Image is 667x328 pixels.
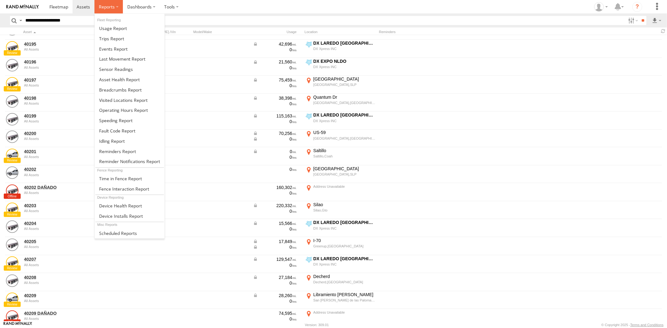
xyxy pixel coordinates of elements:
a: Last Movement Report [95,54,164,64]
a: 40199 [24,113,110,119]
div: Greenup,[GEOGRAPHIC_DATA] [313,244,376,248]
a: 40208 [24,275,110,280]
label: Click to View Current Location [305,310,376,326]
label: Click to View Current Location [305,148,376,165]
div: 0 [253,119,297,124]
a: Terms and Conditions [630,323,664,327]
div: Data from Vehicle CANbus [253,293,297,298]
a: View Asset Details [6,77,18,90]
a: View Asset Details [6,185,18,197]
div: undefined [24,173,110,177]
div: 0 [253,208,297,214]
div: DX LAREDO [GEOGRAPHIC_DATA] [313,112,376,118]
label: Click to View Current Location [305,292,376,309]
a: View Asset Details [6,113,18,126]
div: Data from Vehicle CANbus [253,77,297,83]
div: Data from Vehicle CANbus [253,95,297,101]
div: Silao,Gto [313,208,376,212]
div: [PERSON_NAME]./Vin [141,30,191,34]
div: Data from Vehicle CANbus [253,136,297,142]
div: DX EXPO NLDO [313,58,376,64]
div: Location [305,30,376,34]
div: Libramiento [PERSON_NAME] [313,292,376,297]
a: 40198 [24,95,110,101]
div: Version: 309.01 [305,323,329,327]
span: Refresh [659,28,667,34]
div: Quantum Dr [313,94,376,100]
div: DX LAREDO [GEOGRAPHIC_DATA] [313,40,376,46]
a: View Asset Details [6,203,18,215]
label: Click to View Current Location [305,40,376,57]
div: I-70 [313,238,376,243]
div: [GEOGRAPHIC_DATA] [313,166,376,171]
div: 0 [253,83,297,88]
a: 40202 [24,166,110,172]
div: Data from Vehicle CANbus [253,203,297,208]
a: 40202 DAÑADO [24,185,110,190]
div: undefined [24,227,110,231]
a: 40196 [24,59,110,65]
a: View Asset Details [6,131,18,143]
div: 0 [253,262,297,268]
a: View Asset Details [6,311,18,323]
div: Data from Vehicle CANbus [253,149,297,154]
a: Scheduled Reports [95,228,164,238]
a: Sensor Readings [95,64,164,74]
div: Data from Vehicle CANbus [253,41,297,47]
label: Click to View Current Location [305,130,376,147]
div: DX Xpress INC [313,47,376,51]
div: 0 [253,154,297,160]
a: Breadcrumbs Report [95,85,164,95]
div: undefined [24,137,110,141]
div: undefined [24,281,110,285]
div: Saltillo [313,148,376,153]
a: View Asset Details [6,41,18,54]
div: Data from Vehicle CANbus [253,221,297,226]
div: DX LAREDO [GEOGRAPHIC_DATA] [313,256,376,261]
a: 40207 [24,256,110,262]
div: Data from Vehicle CANbus [253,131,297,136]
i: ? [632,2,642,12]
a: 40195 [24,41,110,47]
a: Device Health Report [95,201,164,211]
div: 0 [253,47,297,52]
label: Click to View Current Location [305,58,376,75]
div: 0 [253,166,297,172]
a: View Asset Details [6,293,18,305]
a: Full Events Report [95,44,164,54]
div: © Copyright 2025 - [601,323,664,327]
div: undefined [24,155,110,159]
div: Victor Sanchez [592,2,610,12]
label: Click to View Current Location [305,166,376,183]
a: 40200 [24,131,110,136]
div: Decherd [313,274,376,279]
a: View Asset Details [6,221,18,233]
div: Data from Vehicle CANbus [253,113,297,119]
a: Fleet Speed Report [95,115,164,126]
div: Decherd,[GEOGRAPHIC_DATA] [313,280,376,284]
div: Usage [252,30,302,34]
a: 40204 [24,221,110,226]
div: Data from Vehicle CANbus [253,244,297,250]
div: undefined [24,66,110,69]
div: Saltillo,Coah [313,154,376,158]
div: DX Xpress INC [313,65,376,69]
div: undefined [24,209,110,213]
div: 0 [253,65,297,71]
label: Search Query [18,16,23,25]
div: [GEOGRAPHIC_DATA],SLP [313,82,376,87]
div: Data from Vehicle CANbus [253,59,297,65]
a: View Asset Details [6,239,18,251]
a: Visited Locations Report [95,95,164,105]
a: Trips Report [95,33,164,44]
div: Data from Vehicle CANbus [253,275,297,280]
a: 40205 [24,239,110,244]
label: Click to View Current Location [305,184,376,201]
div: DX Xpress INC [313,226,376,231]
div: undefined [24,245,110,249]
div: undefined [24,299,110,303]
div: Reminders [379,30,479,34]
label: Click to View Current Location [305,202,376,219]
div: undefined [24,263,110,267]
label: Click to View Current Location [305,274,376,291]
